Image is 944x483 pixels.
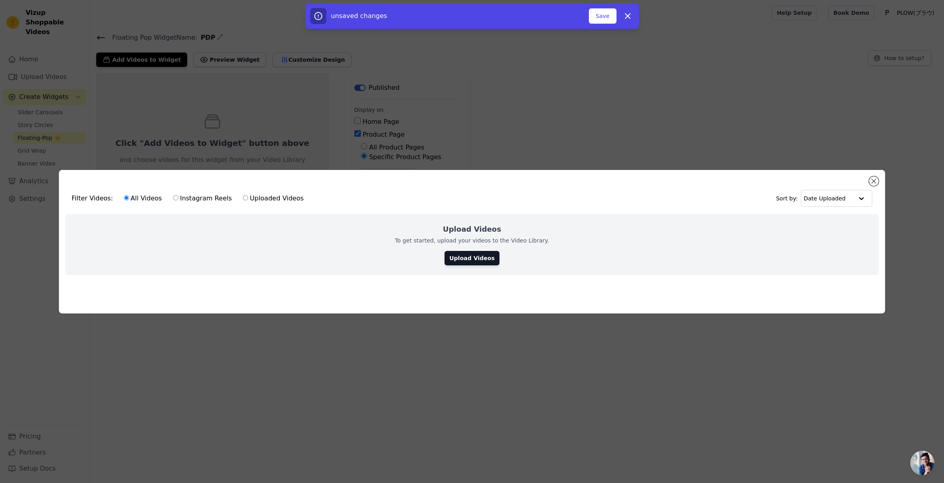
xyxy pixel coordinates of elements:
[910,451,934,475] div: チャットを開く
[445,251,499,265] a: Upload Videos
[331,12,387,20] span: unsaved changes
[443,224,501,235] h2: Upload Videos
[869,176,879,186] button: Close modal
[776,190,873,207] div: Sort by:
[589,8,616,24] button: Save
[72,189,308,208] div: Filter Videos:
[173,193,232,204] label: Instagram Reels
[395,236,549,245] p: To get started, upload your videos to the Video Library.
[243,193,304,204] label: Uploaded Videos
[123,193,162,204] label: All Videos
